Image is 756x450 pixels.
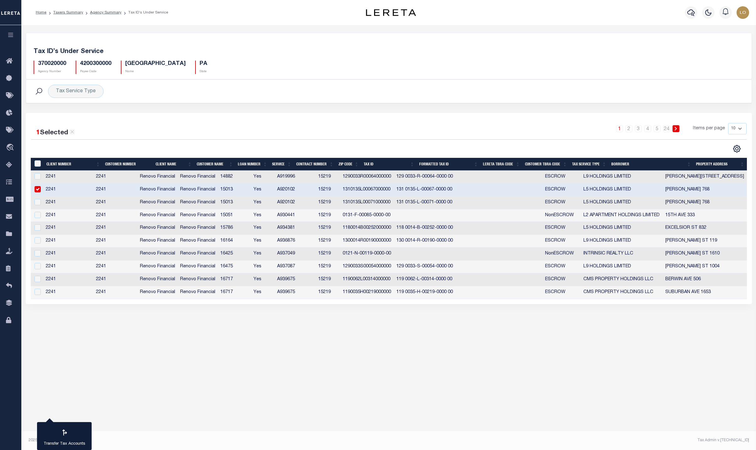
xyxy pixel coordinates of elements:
[48,85,104,98] div: Tax Service Type
[218,286,251,299] td: 16717
[340,209,394,222] td: 0131-F-00085-0000-00
[635,125,642,132] a: 3
[663,273,747,286] td: BERWIN AVE 506
[543,196,581,209] td: ESCROW
[394,273,456,286] td: 119 0062-L-00314-0000 00
[38,61,66,67] h5: 370020000
[178,286,218,299] td: Renovo Financial
[543,273,581,286] td: ESCROW
[737,6,749,19] img: svg+xml;base64,PHN2ZyB4bWxucz0iaHR0cDovL3d3dy53My5vcmcvMjAwMC9zdmciIHBvaW50ZXItZXZlbnRzPSJub25lIi...
[663,248,747,260] td: [PERSON_NAME] ST 1610
[316,248,340,260] td: 15219
[581,222,663,235] td: L5 HOLDINGS LIMITED
[394,286,456,299] td: 119 0035-H-00219-0000 00
[581,260,663,273] td: L9 HOLDINGS LIMITED
[340,248,394,260] td: 0121-N-00119-0000-00
[94,235,137,248] td: 2241
[625,125,632,132] a: 2
[80,69,111,74] p: Payee Code
[36,130,40,136] span: 1
[316,235,340,248] td: 15219
[340,184,394,196] td: 1310135L00067000000
[394,196,456,209] td: 131 0135-L-00071-0000 00
[94,196,137,209] td: 2241
[34,48,744,56] h5: Tax ID’s Under Service
[200,61,207,67] h5: PA
[270,158,294,171] th: Service: activate to sort column ascending
[43,248,94,260] td: 2241
[417,158,480,171] th: Formatted Tax ID: activate to sort column ascending
[275,273,316,286] td: A939675
[218,235,251,248] td: 16164
[336,158,361,171] th: Zip Code: activate to sort column ascending
[275,260,316,273] td: A937087
[43,184,94,196] td: 2241
[581,196,663,209] td: L5 HOLDINGS LIMITED
[316,222,340,235] td: 15219
[137,286,178,299] td: Renovo Financial
[340,171,394,184] td: 1290033R00064000000
[663,209,747,222] td: 15TH AVE 333
[581,171,663,184] td: L9 HOLDINGS LIMITED
[94,248,137,260] td: 2241
[316,171,340,184] td: 15219
[137,222,178,235] td: Renovo Financial
[137,196,178,209] td: Renovo Financial
[94,171,137,184] td: 2241
[125,61,186,67] h5: [GEOGRAPHIC_DATA]
[663,184,747,196] td: [PERSON_NAME] 768
[178,235,218,248] td: Renovo Financial
[235,158,270,171] th: Loan Number: activate to sort column ascending
[394,184,456,196] td: 131 0135-L-00067-0000 00
[581,235,663,248] td: L9 HOLDINGS LIMITED
[103,158,153,171] th: Customer Number
[663,286,747,299] td: SUBURBAN AVE 1653
[178,260,218,273] td: Renovo Financial
[251,171,275,184] td: Yes
[663,196,747,209] td: [PERSON_NAME] 768
[251,248,275,260] td: Yes
[43,222,94,235] td: 2241
[316,260,340,273] td: 15219
[218,171,251,184] td: 14882
[316,209,340,222] td: 15219
[251,184,275,196] td: Yes
[94,260,137,273] td: 2241
[153,158,194,171] th: Client Name: activate to sort column ascending
[316,273,340,286] td: 15219
[121,10,168,15] li: Tax ID’s Under Service
[137,184,178,196] td: Renovo Financial
[137,260,178,273] td: Renovo Financial
[178,184,218,196] td: Renovo Financial
[543,248,581,260] td: NonESCROW
[394,171,456,184] td: 129 0033-R-00064-0000 00
[275,209,316,222] td: A930441
[218,273,251,286] td: 16717
[663,222,747,235] td: EXCELSIOR ST 832
[125,69,186,74] p: Name
[543,260,581,273] td: ESCROW
[43,286,94,299] td: 2241
[654,125,661,132] a: 5
[194,158,235,171] th: Customer Name: activate to sort column ascending
[251,209,275,222] td: Yes
[394,235,456,248] td: 130 0014-R-00190-0000 00
[294,158,336,171] th: Contract Number: activate to sort column ascending
[616,125,623,132] a: 1
[663,125,670,132] a: 24
[275,286,316,299] td: A939675
[38,69,66,74] p: Agency Number
[31,158,44,171] th: &nbsp;
[251,286,275,299] td: Yes
[361,158,417,171] th: Tax ID: activate to sort column ascending
[43,235,94,248] td: 2241
[394,260,456,273] td: 129 0033-S-00054-0000 00
[275,248,316,260] td: A937049
[340,222,394,235] td: 1180014B00252000000
[543,184,581,196] td: ESCROW
[340,235,394,248] td: 1300014R00190000000
[218,260,251,273] td: 16475
[543,235,581,248] td: ESCROW
[43,196,94,209] td: 2241
[43,260,94,273] td: 2241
